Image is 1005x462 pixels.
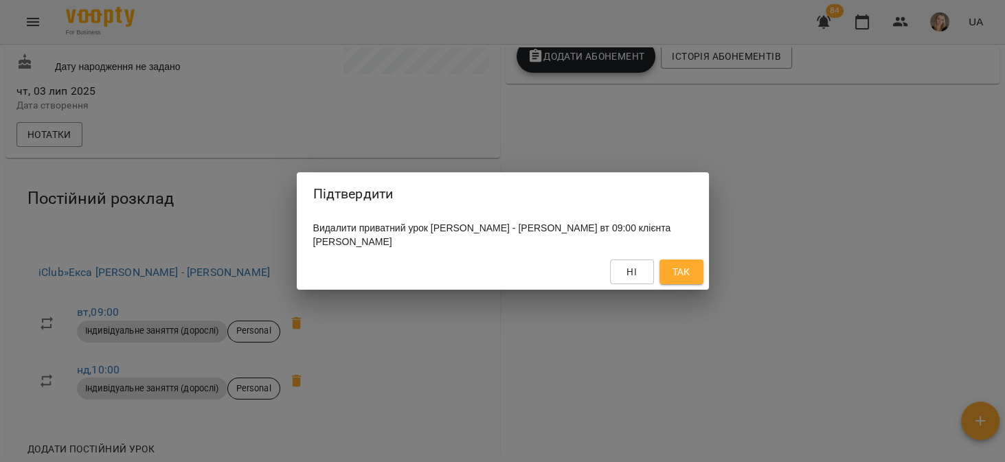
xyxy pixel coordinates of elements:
h2: Підтвердити [313,183,692,205]
div: Видалити приватний урок [PERSON_NAME] - [PERSON_NAME] вт 09:00 клієнта [PERSON_NAME] [297,216,709,254]
span: Так [672,264,690,280]
button: Так [659,259,703,284]
button: Ні [610,259,654,284]
span: Ні [626,264,637,280]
